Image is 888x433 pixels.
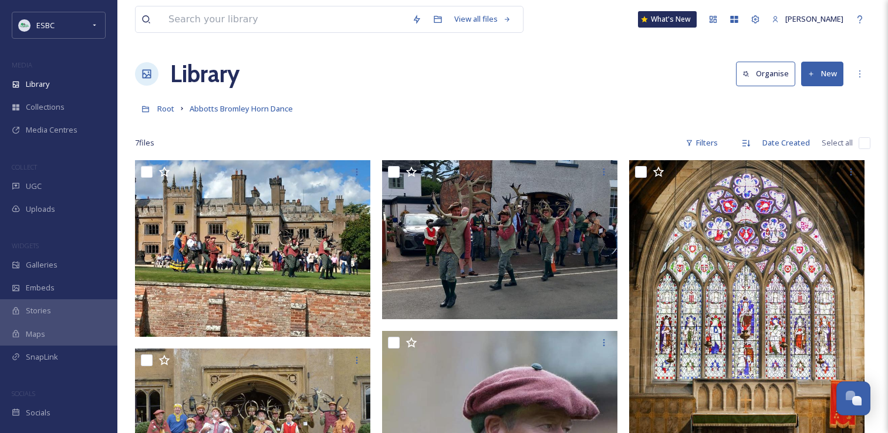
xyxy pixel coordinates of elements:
span: Galleries [26,259,58,270]
span: Media Centres [26,124,77,136]
span: Maps [26,329,45,340]
span: Select all [822,137,853,148]
span: MEDIA [12,60,32,69]
button: Organise [736,62,795,86]
a: Root [157,102,174,116]
span: WIDGETS [12,241,39,250]
a: [PERSON_NAME] [766,8,849,31]
span: Library [26,79,49,90]
span: UGC [26,181,42,192]
a: View all files [448,8,517,31]
span: Root [157,103,174,114]
button: New [801,62,843,86]
span: ESBC [36,20,55,31]
span: Collections [26,102,65,113]
div: Date Created [757,131,816,154]
img: Horn Dance (YB) Horn Dnacers.jpg [382,160,617,319]
span: [PERSON_NAME] [785,13,843,24]
a: Abbotts Bromley Horn Dance [190,102,293,116]
a: Library [170,56,239,92]
span: COLLECT [12,163,37,171]
img: ABBOTTS BROMLEY HORN DANCE (YVONNE BYATT) BLITHFILED HALL 2025.jpg [135,160,370,337]
span: Abbotts Bromley Horn Dance [190,103,293,114]
span: Stories [26,305,51,316]
span: SOCIALS [12,389,35,398]
span: 7 file s [135,137,154,148]
a: What's New [638,11,697,28]
span: SnapLink [26,351,58,363]
button: Open Chat [836,381,870,415]
span: Socials [26,407,50,418]
span: Uploads [26,204,55,215]
a: Organise [736,62,801,86]
img: east-staffs.png [19,19,31,31]
span: Embeds [26,282,55,293]
div: Filters [680,131,724,154]
input: Search your library [163,6,406,32]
